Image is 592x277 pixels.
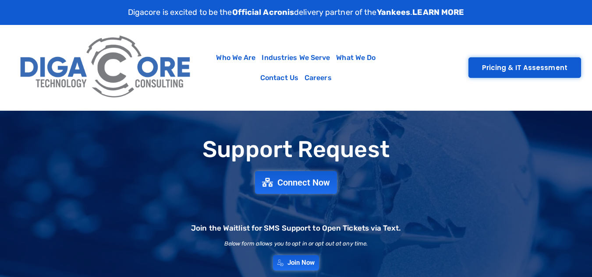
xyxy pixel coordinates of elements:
span: Join Now [287,259,315,266]
nav: Menu [201,48,391,88]
a: Connect Now [255,171,337,194]
h1: Support Request [4,137,588,162]
a: Careers [301,68,335,88]
a: Industries We Serve [259,48,333,68]
strong: Official Acronis [232,7,294,17]
a: Who We Are [213,48,259,68]
h2: Below form allows you to opt in or opt out at any time. [224,241,368,246]
h2: Join the Waitlist for SMS Support to Open Tickets via Text. [191,224,401,232]
span: Connect Now [277,178,330,187]
p: Digacore is excited to be the delivery partner of the . [128,7,464,18]
span: Pricing & IT Assessment [482,64,567,71]
a: Contact Us [257,68,301,88]
a: What We Do [333,48,379,68]
a: Join Now [273,255,319,270]
img: Digacore Logo [15,29,197,106]
a: LEARN MORE [412,7,464,17]
strong: Yankees [377,7,411,17]
a: Pricing & IT Assessment [468,57,581,78]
